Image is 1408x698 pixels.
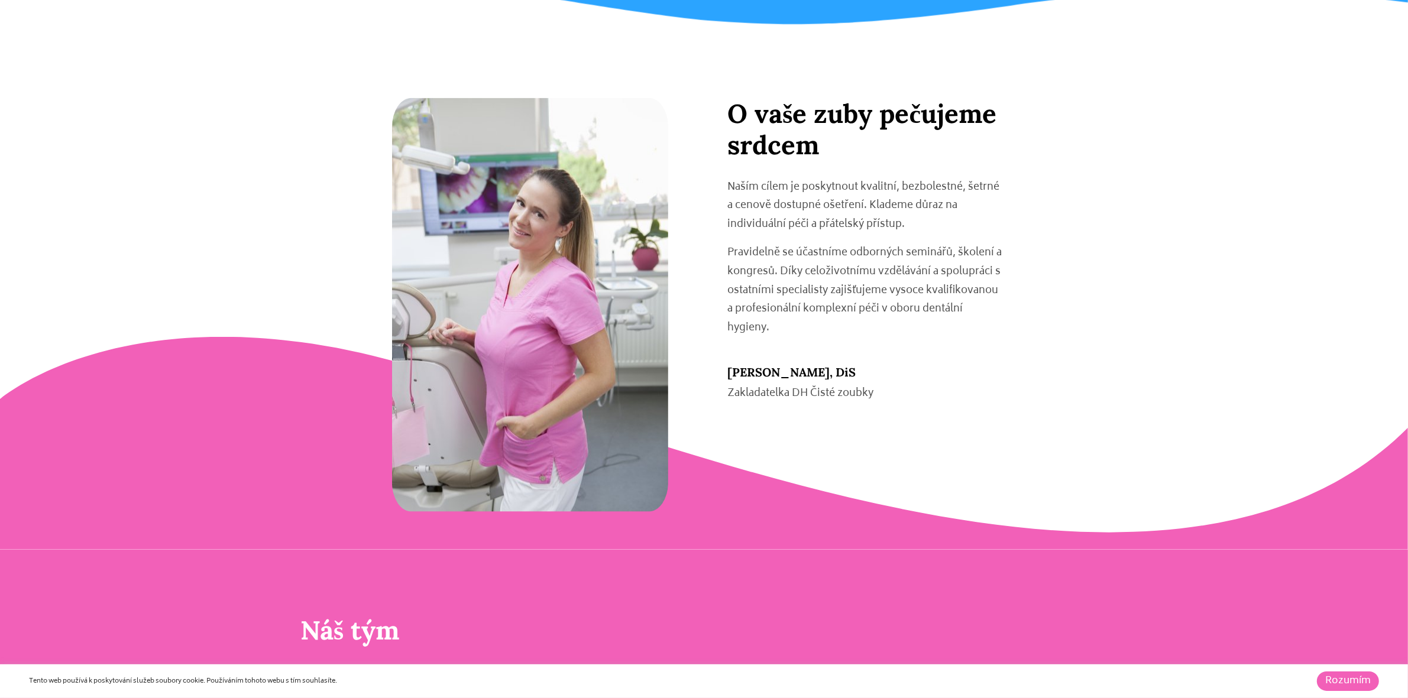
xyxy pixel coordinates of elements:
img: monika chvalova ciste zoubky [392,98,668,512]
span: ravidelně se účastníme odborných seminářů, školení a kongresů. Díky celoživotnímu vzdělávání a sp... [728,244,1002,336]
h2: O vaše zuby pečujeme srdcem [728,98,1005,161]
h5: [PERSON_NAME], DiS [728,365,1005,379]
p: Zakladatelka DH Čisté zoubky [728,385,1005,404]
h2: Náš tým [300,615,1108,646]
div: Tento web používá k poskytování služeb soubory cookie. Používáním tohoto webu s tím souhlasíte. [29,676,974,687]
a: Rozumím [1317,671,1379,691]
span: Naším cílem je poskytnout kvalitní, bezbolestné, šetrné a cenově dostupné ošetření. Klademe důraz... [728,178,1000,233]
span: P [728,244,734,262]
